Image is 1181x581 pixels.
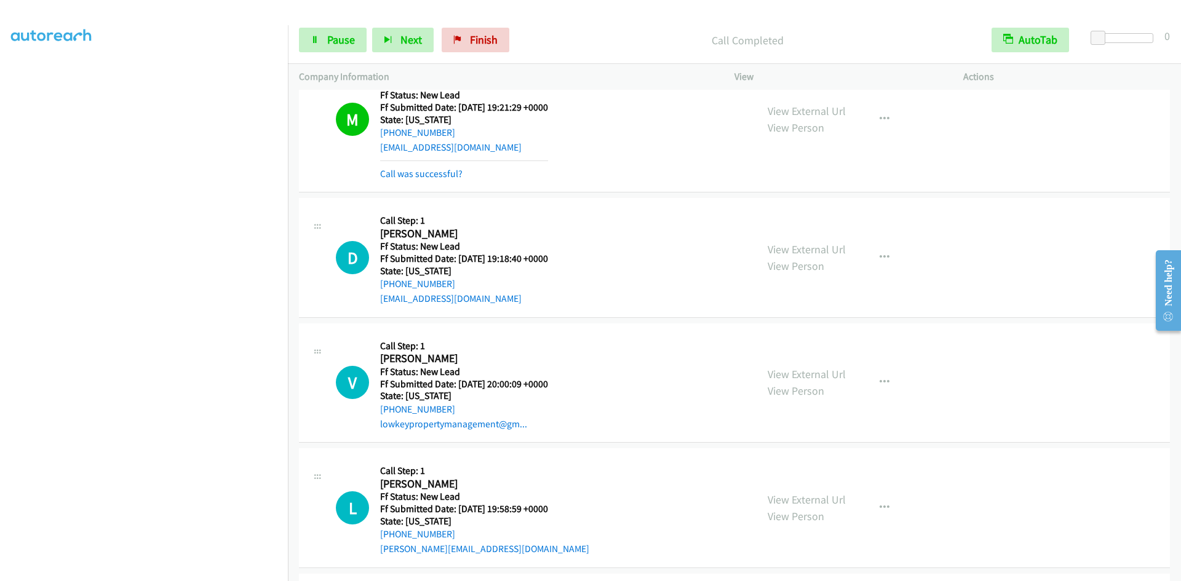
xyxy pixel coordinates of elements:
a: View External Url [768,104,846,118]
a: View External Url [768,367,846,381]
h5: Call Step: 1 [380,465,589,477]
h5: State: [US_STATE] [380,265,548,277]
a: [EMAIL_ADDRESS][DOMAIN_NAME] [380,293,522,304]
h5: State: [US_STATE] [380,515,589,528]
div: 0 [1164,28,1170,44]
p: Company Information [299,69,712,84]
a: View Person [768,259,824,273]
a: lowkeypropertymanagement@gm... [380,418,527,430]
a: Finish [442,28,509,52]
div: The call is yet to be attempted [336,366,369,399]
h5: Ff Status: New Lead [380,89,548,101]
h5: Ff Status: New Lead [380,366,548,378]
a: [PHONE_NUMBER] [380,278,455,290]
a: View Person [768,121,824,135]
span: Next [400,33,422,47]
iframe: Resource Center [1145,242,1181,339]
h5: Ff Submitted Date: [DATE] 20:00:09 +0000 [380,378,548,390]
h5: State: [US_STATE] [380,390,548,402]
h1: D [336,241,369,274]
h5: Call Step: 1 [380,215,548,227]
a: [PHONE_NUMBER] [380,127,455,138]
a: [PHONE_NUMBER] [380,528,455,540]
a: View Person [768,384,824,398]
a: View Person [768,509,824,523]
h1: L [336,491,369,524]
h5: Ff Submitted Date: [DATE] 19:58:59 +0000 [380,503,589,515]
p: Actions [963,69,1170,84]
div: The call is yet to be attempted [336,491,369,524]
div: Delay between calls (in seconds) [1097,33,1153,43]
h5: Ff Submitted Date: [DATE] 19:21:29 +0000 [380,101,548,114]
p: View [734,69,941,84]
h5: Ff Status: New Lead [380,240,548,253]
h1: M [336,103,369,136]
h2: [PERSON_NAME] [380,352,548,366]
h5: State: [US_STATE] [380,114,548,126]
span: Finish [470,33,498,47]
button: Next [372,28,434,52]
h5: Ff Status: New Lead [380,491,589,503]
a: [PHONE_NUMBER] [380,403,455,415]
a: View External Url [768,492,846,507]
div: The call is yet to be attempted [336,241,369,274]
a: View External Url [768,242,846,256]
a: [EMAIL_ADDRESS][DOMAIN_NAME] [380,141,522,153]
h5: Call Step: 1 [380,340,548,352]
p: Call Completed [526,32,969,49]
a: Call was successful? [380,168,463,180]
h1: V [336,366,369,399]
span: Pause [327,33,355,47]
h5: Ff Submitted Date: [DATE] 19:18:40 +0000 [380,253,548,265]
h2: [PERSON_NAME] [380,227,548,241]
a: [PERSON_NAME][EMAIL_ADDRESS][DOMAIN_NAME] [380,543,589,555]
h2: [PERSON_NAME] [380,477,589,491]
button: AutoTab [992,28,1069,52]
a: Pause [299,28,367,52]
